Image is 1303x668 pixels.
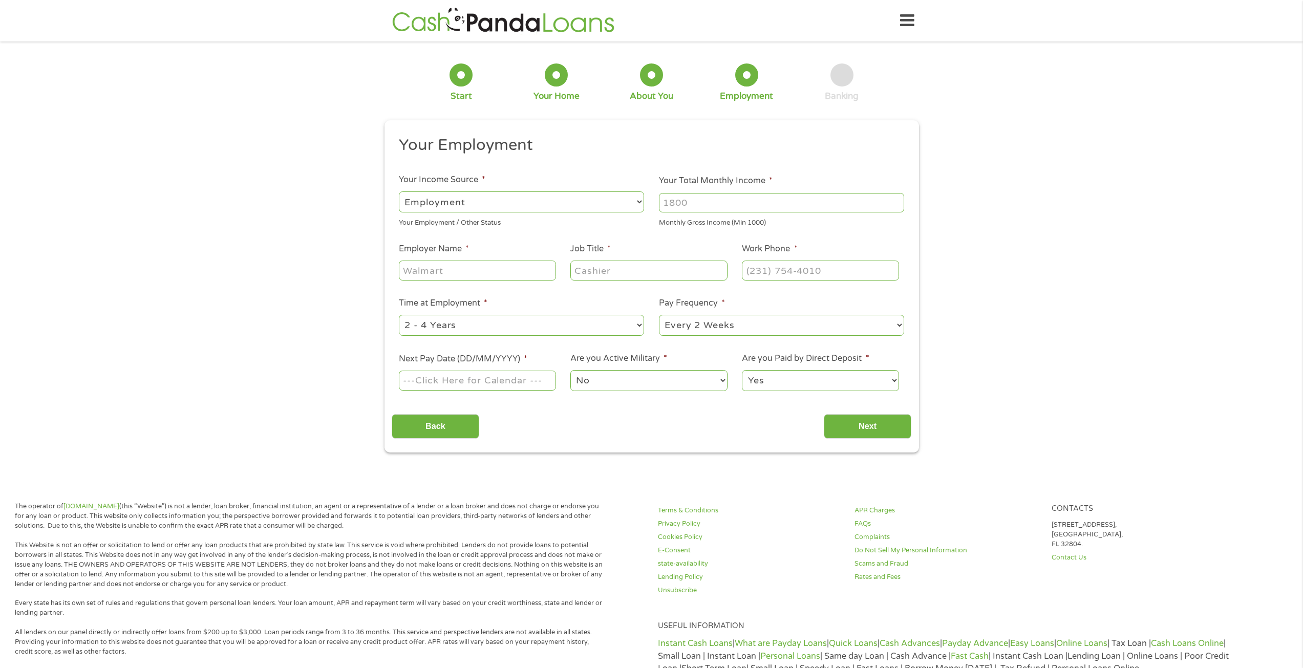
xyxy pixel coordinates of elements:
[951,651,989,661] a: Fast Cash
[15,598,606,618] p: Every state has its own set of rules and regulations that govern personal loan lenders. Your loan...
[942,638,1008,649] a: Payday Advance
[570,261,727,280] input: Cashier
[742,244,797,254] label: Work Phone
[658,572,842,582] a: Lending Policy
[533,91,580,102] div: Your Home
[399,354,527,364] label: Next Pay Date (DD/MM/YYYY)
[399,261,556,280] input: Walmart
[829,638,878,649] a: Quick Loans
[399,371,556,390] input: ---Click Here for Calendar ---
[399,298,487,309] label: Time at Employment
[659,193,904,212] input: 1800
[659,176,773,186] label: Your Total Monthly Income
[855,559,1039,569] a: Scams and Fraud
[880,638,940,649] a: Cash Advances
[1010,638,1054,649] a: Easy Loans
[720,91,773,102] div: Employment
[855,546,1039,555] a: Do Not Sell My Personal Information
[855,519,1039,529] a: FAQs
[1052,553,1236,563] a: Contact Us
[630,91,673,102] div: About You
[1052,504,1236,514] h4: Contacts
[399,135,896,156] h2: Your Employment
[824,414,911,439] input: Next
[399,214,644,228] div: Your Employment / Other Status
[389,6,617,35] img: GetLoanNow Logo
[855,506,1039,515] a: APR Charges
[742,261,899,280] input: (231) 754-4010
[399,175,485,185] label: Your Income Source
[1056,638,1107,649] a: Online Loans
[855,572,1039,582] a: Rates and Fees
[570,244,611,254] label: Job Title
[855,532,1039,542] a: Complaints
[63,502,119,510] a: [DOMAIN_NAME]
[760,651,820,661] a: Personal Loans
[825,91,859,102] div: Banking
[735,638,827,649] a: What are Payday Loans
[392,414,479,439] input: Back
[658,506,842,515] a: Terms & Conditions
[570,353,667,364] label: Are you Active Military
[658,532,842,542] a: Cookies Policy
[658,586,842,595] a: Unsubscribe
[1151,638,1224,649] a: Cash Loans Online
[15,628,606,657] p: All lenders on our panel directly or indirectly offer loans from $200 up to $3,000. Loan periods ...
[742,353,869,364] label: Are you Paid by Direct Deposit
[15,541,606,589] p: This Website is not an offer or solicitation to lend or offer any loan products that are prohibit...
[658,546,842,555] a: E-Consent
[451,91,472,102] div: Start
[1052,520,1236,549] p: [STREET_ADDRESS], [GEOGRAPHIC_DATA], FL 32804.
[658,638,733,649] a: Instant Cash Loans
[658,559,842,569] a: state-availability
[399,244,469,254] label: Employer Name
[15,502,606,531] p: The operator of (this “Website”) is not a lender, loan broker, financial institution, an agent or...
[659,298,725,309] label: Pay Frequency
[659,214,904,228] div: Monthly Gross Income (Min 1000)
[658,519,842,529] a: Privacy Policy
[658,621,1236,631] h4: Useful Information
